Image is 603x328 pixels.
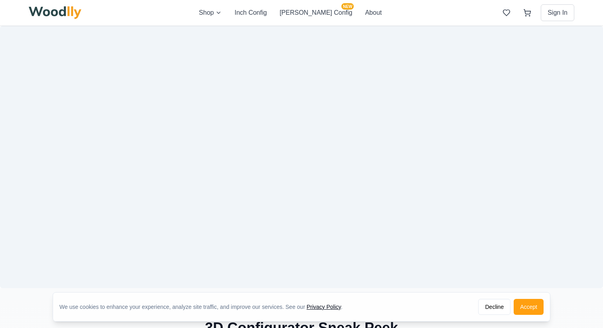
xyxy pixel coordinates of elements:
button: Shop [199,8,222,18]
button: Decline [478,299,510,315]
span: NEW [341,3,354,10]
button: [PERSON_NAME] ConfigNEW [280,8,352,18]
div: We use cookies to enhance your experience, analyze site traffic, and improve our services. See our . [59,303,349,311]
button: Inch Config [235,8,267,18]
a: Privacy Policy [307,304,341,310]
img: Woodlly [29,6,81,19]
button: Accept [514,299,544,315]
button: Sign In [541,4,574,21]
button: About [365,8,382,18]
